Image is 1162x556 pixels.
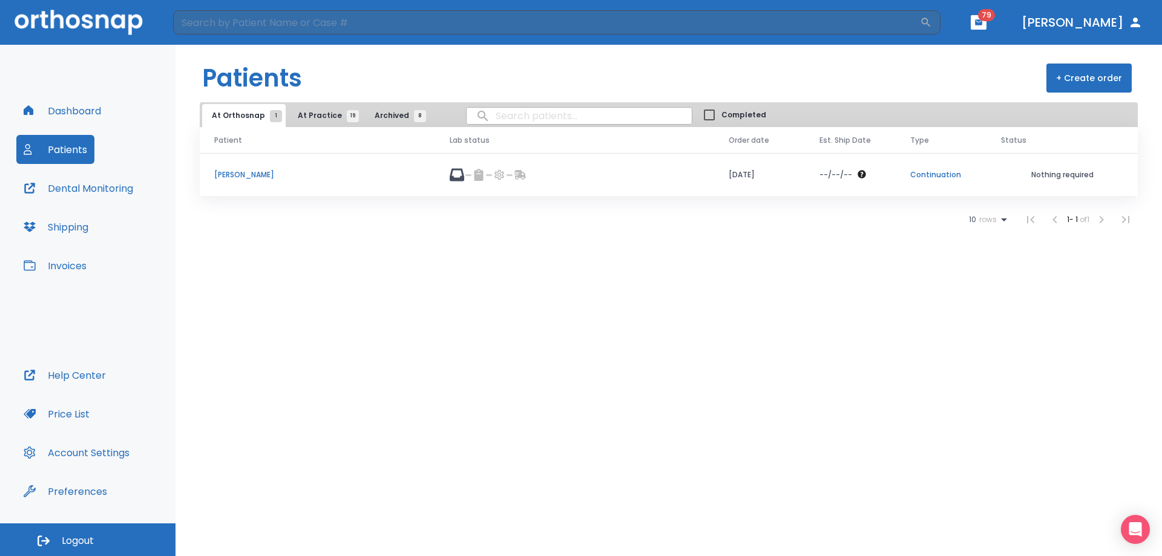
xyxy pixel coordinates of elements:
td: [DATE] [714,153,805,197]
button: Dashboard [16,96,108,125]
span: Archived [375,110,420,121]
button: Price List [16,399,97,428]
button: Dental Monitoring [16,174,140,203]
span: 10 [969,215,976,224]
span: At Orthosnap [212,110,276,121]
button: Help Center [16,361,113,390]
div: tabs [202,104,432,127]
p: [PERSON_NAME] [214,169,421,180]
h1: Patients [202,60,302,96]
p: Nothing required [1001,169,1123,180]
input: Search by Patient Name or Case # [173,10,920,34]
span: At Practice [298,110,353,121]
span: Type [910,135,929,146]
span: of 1 [1080,214,1089,224]
span: rows [976,215,997,224]
button: Patients [16,135,94,164]
span: 8 [414,110,426,122]
p: Continuation [910,169,972,180]
span: 1 [270,110,282,122]
input: search [467,104,692,128]
span: Status [1001,135,1026,146]
span: Order date [729,135,769,146]
span: Est. Ship Date [819,135,871,146]
span: 79 [978,9,995,21]
button: Invoices [16,251,94,280]
span: Completed [721,110,766,120]
span: Lab status [450,135,490,146]
img: Orthosnap [15,10,143,34]
button: Account Settings [16,438,137,467]
span: 19 [347,110,359,122]
button: Preferences [16,477,114,506]
button: Shipping [16,212,96,241]
button: [PERSON_NAME] [1017,11,1147,33]
div: The date will be available after approving treatment plan [819,169,881,180]
p: --/--/-- [819,169,852,180]
span: 1 - 1 [1067,214,1080,224]
div: Open Intercom Messenger [1121,515,1150,544]
span: Logout [62,534,94,548]
span: Patient [214,135,242,146]
button: + Create order [1046,64,1132,93]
